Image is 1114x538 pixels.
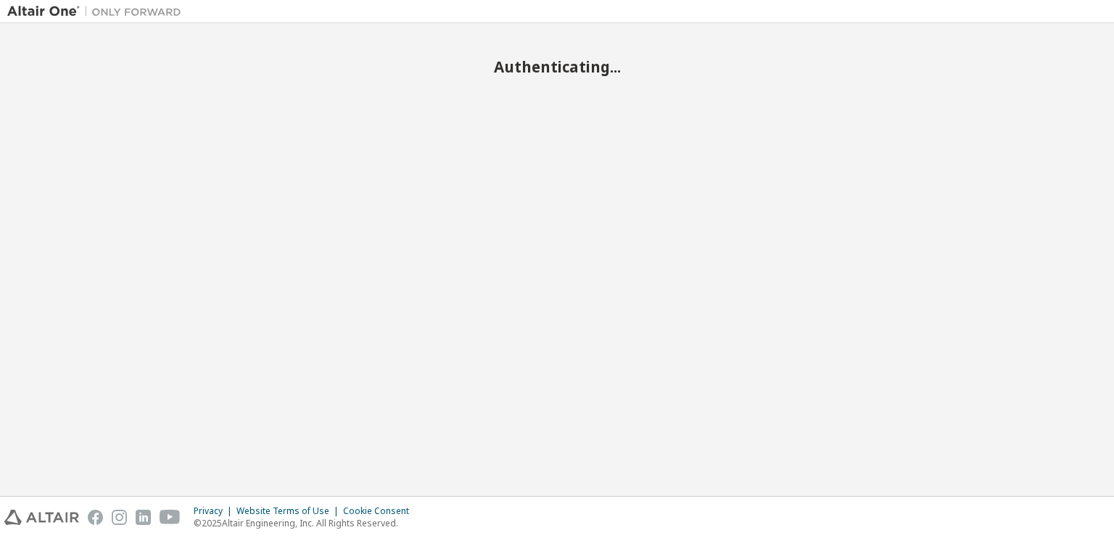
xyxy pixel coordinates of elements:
[160,510,181,525] img: youtube.svg
[136,510,151,525] img: linkedin.svg
[194,505,236,517] div: Privacy
[4,510,79,525] img: altair_logo.svg
[343,505,418,517] div: Cookie Consent
[88,510,103,525] img: facebook.svg
[7,4,189,19] img: Altair One
[236,505,343,517] div: Website Terms of Use
[112,510,127,525] img: instagram.svg
[194,517,418,529] p: © 2025 Altair Engineering, Inc. All Rights Reserved.
[7,57,1107,76] h2: Authenticating...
